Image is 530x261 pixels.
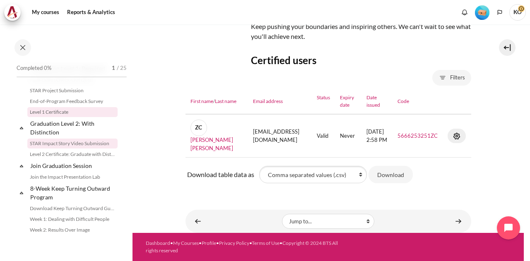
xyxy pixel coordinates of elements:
[494,6,506,19] button: Languages
[17,124,26,132] span: Collapse
[185,2,471,41] div: You've conquered the course and equipped yourself with valuable skills. Remember, Outward Perform...
[117,64,127,72] span: / 25
[450,74,465,82] span: Filters
[397,98,409,104] a: Code
[366,94,380,108] a: Date issued
[17,162,26,170] span: Collapse
[312,114,335,158] td: Valid
[450,213,467,229] a: STAR Impact Story Video Submission ►
[185,89,248,114] th: /
[29,4,62,21] a: My courses
[185,2,248,64] img: adet
[146,240,170,246] a: Dashboard
[27,86,118,96] a: STAR Project Submission
[7,6,18,19] img: Architeck
[4,4,25,21] a: Architeck Architeck
[187,170,254,180] label: Download table data as
[452,131,462,141] img: Actions
[202,240,216,246] a: Profile
[190,213,206,229] a: ◄ End-of-Program Feedback Survey
[146,239,342,254] div: • • • • •
[361,114,393,158] td: [DATE] 2:58 PM
[173,240,199,246] a: My Courses
[17,64,51,72] span: Completed 0%
[112,64,115,72] span: 1
[29,160,118,171] a: Join Graduation Session
[397,132,438,139] a: 5666253251ZC
[252,240,279,246] a: Terms of Use
[27,139,118,148] a: STAR Impact Story Video Submission
[17,189,26,197] span: Collapse
[185,54,471,67] h3: Certified users
[458,6,471,19] div: Show notification window with no new notifications
[472,5,493,20] a: Level #1
[190,98,213,104] a: First name
[509,4,526,21] span: KO
[27,214,118,224] a: Week 1: Dealing with Difficult People
[340,94,354,108] a: Expiry date
[27,172,118,182] a: Join the Impact Presentation Lab
[509,4,526,21] a: User menu
[27,225,118,235] a: Week 2: Results Over Image
[190,120,207,136] span: ZC
[317,94,330,101] a: Status
[27,149,118,159] a: Level 2 Certificate: Graduate with Distinction
[64,4,118,21] a: Reports & Analytics
[369,166,413,183] button: Download
[432,70,471,86] button: Filters
[27,107,118,117] a: Level 1 Certificate
[27,204,118,213] a: Download Keep Turning Outward Guide
[253,98,283,104] a: Email address
[17,62,127,86] a: Completed 0% 1 / 25
[475,5,489,20] img: Level #1
[248,114,311,158] td: [EMAIL_ADDRESS][DOMAIN_NAME]
[27,96,118,106] a: End-of-Program Feedback Survey
[190,124,233,151] a: ZC[PERSON_NAME] [PERSON_NAME]
[27,236,118,246] a: Week 3: Blame or Solutions?
[29,118,118,138] a: Graduation Level 2: With Distinction
[215,98,236,104] a: Last name
[29,183,118,203] a: 8-Week Keep Turning Outward Program
[335,114,361,158] td: Never
[219,240,249,246] a: Privacy Policy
